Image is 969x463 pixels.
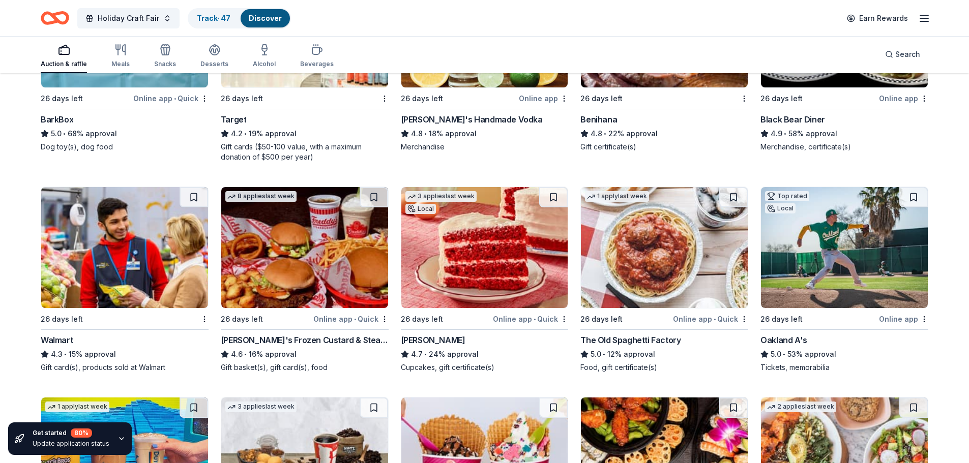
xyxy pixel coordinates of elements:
[580,92,623,105] div: 26 days left
[879,92,928,105] div: Online app
[154,60,176,68] div: Snacks
[231,128,243,140] span: 4.2
[783,350,786,358] span: •
[405,204,436,214] div: Local
[200,60,228,68] div: Desserts
[401,113,543,126] div: [PERSON_NAME]'s Handmade Vodka
[765,191,809,201] div: Top rated
[411,128,423,140] span: 4.8
[401,313,443,325] div: 26 days left
[221,142,389,162] div: Gift cards ($50-100 value, with a maximum donation of $500 per year)
[877,44,928,65] button: Search
[401,348,569,360] div: 24% approval
[401,128,569,140] div: 18% approval
[493,313,568,325] div: Online app Quick
[401,142,569,152] div: Merchandise
[33,428,109,438] div: Get started
[41,40,87,73] button: Auction & raffle
[253,60,276,68] div: Alcohol
[581,187,748,308] img: Image for The Old Spaghetti Factory
[580,334,681,346] div: The Old Spaghetti Factory
[604,130,607,138] span: •
[41,92,83,105] div: 26 days left
[51,348,63,360] span: 4.3
[591,128,602,140] span: 4.8
[225,191,297,202] div: 8 applies last week
[41,60,87,68] div: Auction & raffle
[313,313,389,325] div: Online app Quick
[580,113,617,126] div: Benihana
[33,440,109,448] div: Update application status
[591,348,601,360] span: 5.0
[401,187,568,308] img: Image for Susie Cakes
[424,130,427,138] span: •
[63,130,66,138] span: •
[253,40,276,73] button: Alcohol
[249,14,282,22] a: Discover
[401,334,465,346] div: [PERSON_NAME]
[519,92,568,105] div: Online app
[673,313,748,325] div: Online app Quick
[221,113,247,126] div: Target
[580,128,748,140] div: 22% approval
[424,350,427,358] span: •
[760,92,803,105] div: 26 days left
[111,40,130,73] button: Meals
[765,203,796,213] div: Local
[51,128,62,140] span: 5.0
[300,60,334,68] div: Beverages
[401,92,443,105] div: 26 days left
[771,128,782,140] span: 4.9
[71,428,92,438] div: 80 %
[221,313,263,325] div: 26 days left
[580,362,748,373] div: Food, gift certificate(s)
[221,348,389,360] div: 16% approval
[760,348,928,360] div: 53% approval
[45,402,109,412] div: 1 apply last week
[765,402,836,412] div: 2 applies last week
[760,334,807,346] div: Oakland A's
[411,348,423,360] span: 4.7
[603,350,606,358] span: •
[41,348,209,360] div: 15% approval
[200,40,228,73] button: Desserts
[41,113,73,126] div: BarkBox
[244,350,247,358] span: •
[841,9,914,27] a: Earn Rewards
[405,191,477,202] div: 3 applies last week
[133,92,209,105] div: Online app Quick
[41,334,73,346] div: Walmart
[41,313,83,325] div: 26 days left
[77,8,180,28] button: Holiday Craft Fair
[98,12,159,24] span: Holiday Craft Fair
[221,362,389,373] div: Gift basket(s), gift card(s), food
[41,362,209,373] div: Gift card(s), products sold at Walmart
[760,113,825,126] div: Black Bear Diner
[300,40,334,73] button: Beverages
[760,128,928,140] div: 58% approval
[221,128,389,140] div: 19% approval
[714,315,716,323] span: •
[771,348,781,360] span: 5.0
[760,362,928,373] div: Tickets, memorabilia
[41,187,208,308] img: Image for Walmart
[784,130,787,138] span: •
[197,14,230,22] a: Track· 47
[221,334,389,346] div: [PERSON_NAME]'s Frozen Custard & Steakburgers
[761,187,928,308] img: Image for Oakland A's
[41,128,209,140] div: 68% approval
[188,8,291,28] button: Track· 47Discover
[401,362,569,373] div: Cupcakes, gift certificate(s)
[760,187,928,373] a: Image for Oakland A'sTop ratedLocal26 days leftOnline appOakland A's5.0•53% approvalTickets, memo...
[111,60,130,68] div: Meals
[174,95,176,103] span: •
[580,313,623,325] div: 26 days left
[585,191,649,202] div: 1 apply last week
[41,187,209,373] a: Image for Walmart26 days leftWalmart4.3•15% approvalGift card(s), products sold at Walmart
[580,187,748,373] a: Image for The Old Spaghetti Factory1 applylast week26 days leftOnline app•QuickThe Old Spaghetti ...
[41,6,69,30] a: Home
[221,187,389,373] a: Image for Freddy's Frozen Custard & Steakburgers8 applieslast week26 days leftOnline app•Quick[PE...
[580,142,748,152] div: Gift certificate(s)
[221,187,388,308] img: Image for Freddy's Frozen Custard & Steakburgers
[64,350,67,358] span: •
